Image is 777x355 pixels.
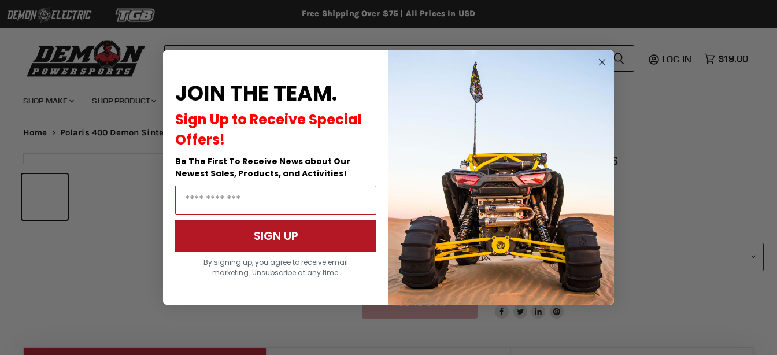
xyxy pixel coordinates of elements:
[175,186,376,215] input: Email Address
[175,220,376,252] button: SIGN UP
[175,79,337,108] span: JOIN THE TEAM.
[203,257,348,278] span: By signing up, you agree to receive email marketing. Unsubscribe at any time.
[175,156,350,179] span: Be The First To Receive News about Our Newest Sales, Products, and Activities!
[388,50,614,305] img: a9095488-b6e7-41ba-879d-588abfab540b.jpeg
[175,110,362,149] span: Sign Up to Receive Special Offers!
[595,55,609,69] button: Close dialog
